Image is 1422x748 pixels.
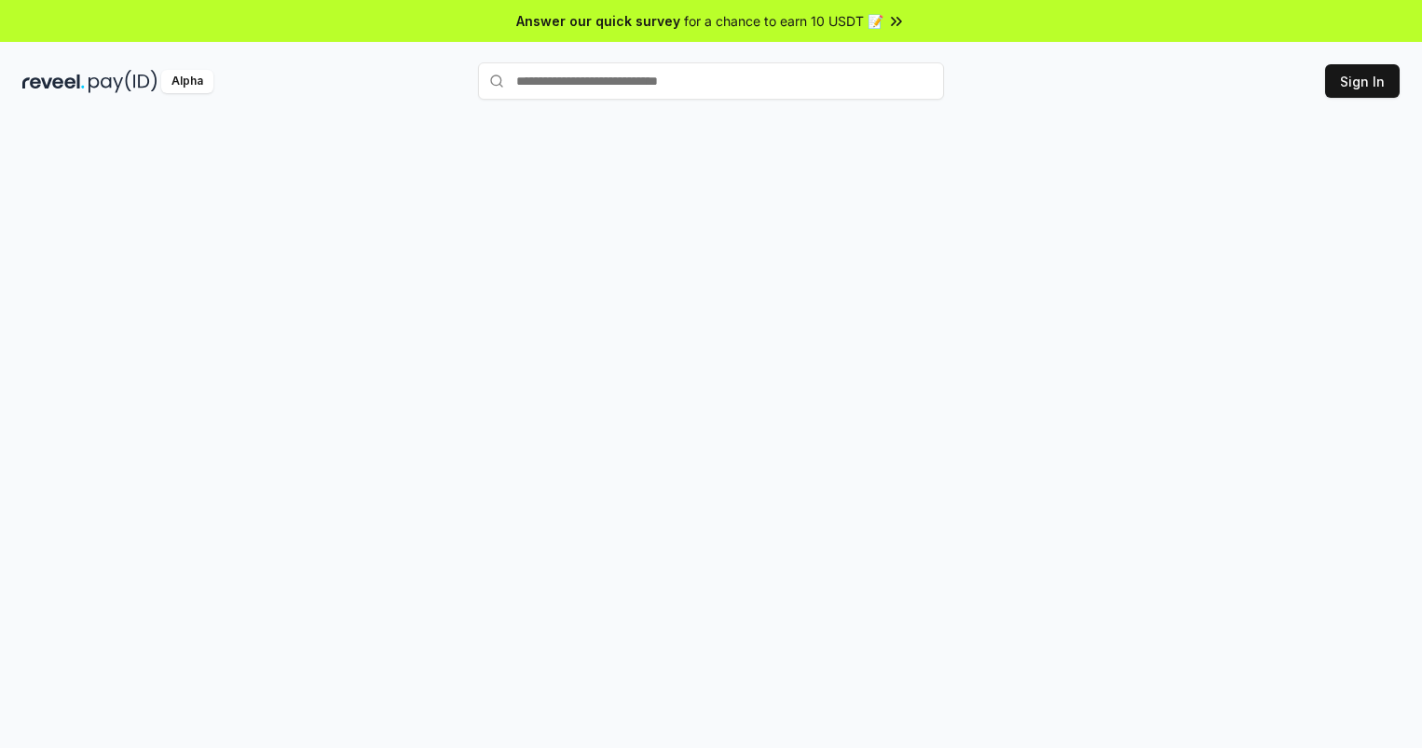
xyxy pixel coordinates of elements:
button: Sign In [1325,64,1400,98]
img: pay_id [89,70,157,93]
span: Answer our quick survey [516,11,680,31]
img: reveel_dark [22,70,85,93]
div: Alpha [161,70,213,93]
span: for a chance to earn 10 USDT 📝 [684,11,883,31]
